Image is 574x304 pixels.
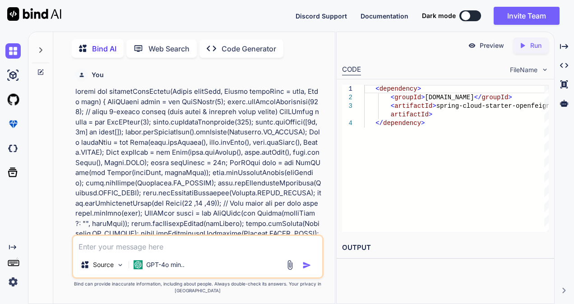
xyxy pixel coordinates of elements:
img: ai-studio [5,68,21,83]
span: Documentation [361,12,408,20]
p: GPT-4o min.. [146,260,185,269]
button: Discord Support [296,11,347,21]
img: chat [5,43,21,59]
p: Run [530,41,542,50]
p: Source [93,260,114,269]
h2: OUTPUT [337,237,554,258]
span: groupId [481,94,508,101]
span: > [421,120,425,127]
img: icon [302,261,311,270]
div: 2 [342,93,352,102]
div: 3 [342,102,352,111]
p: Code Generator [222,43,276,54]
img: attachment [285,260,295,270]
p: Preview [480,41,504,50]
img: githubLight [5,92,21,107]
p: Bind can provide inaccurate information, including about people. Always double-check its answers.... [72,281,324,294]
span: > [417,85,421,92]
p: Bind AI [92,43,116,54]
span: > [508,94,512,101]
span: < [391,102,394,110]
span: > [421,94,425,101]
p: Web Search [148,43,190,54]
img: Pick Models [116,261,124,269]
img: Bind AI [7,7,61,21]
span: < [391,94,394,101]
h6: You [92,70,104,79]
img: premium [5,116,21,132]
div: CODE [342,64,361,75]
img: GPT-4o mini [134,260,143,269]
span: artifactId [394,102,432,110]
span: Discord Support [296,12,347,20]
img: darkCloudIdeIcon [5,141,21,156]
div: 4 [342,119,352,128]
span: groupId [394,94,421,101]
img: chevron down [541,66,549,74]
span: [DOMAIN_NAME] [425,94,474,101]
span: FileName [510,65,537,74]
span: </ [375,120,383,127]
img: settings [5,274,21,290]
span: spring-cloud-starter-openfeign [436,102,550,110]
span: < [375,85,379,92]
span: Dark mode [422,11,456,20]
button: Invite Team [494,7,560,25]
span: dependency [379,85,417,92]
span: dependency [383,120,421,127]
span: </ [474,94,481,101]
span: artifactId [391,111,429,118]
span: > [432,102,436,110]
div: 1 [342,85,352,93]
button: Documentation [361,11,408,21]
img: preview [468,41,476,50]
span: > [429,111,432,118]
